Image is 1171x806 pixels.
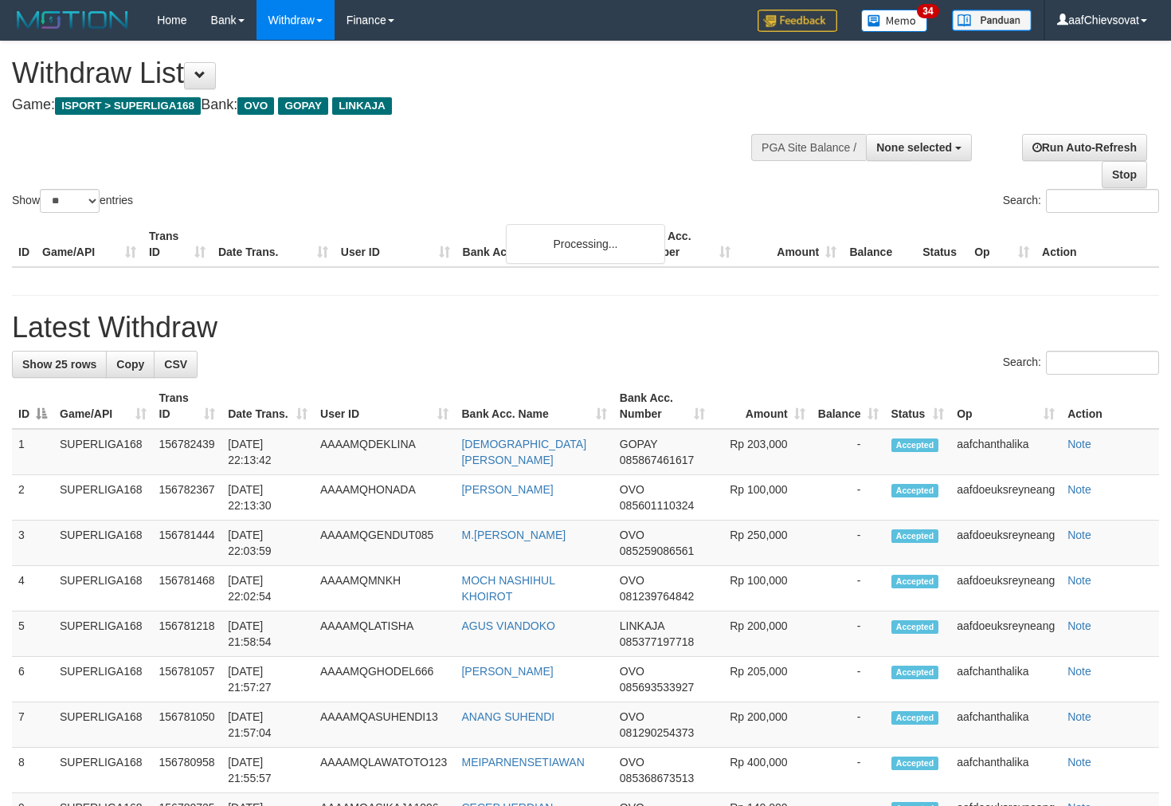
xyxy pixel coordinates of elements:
[221,475,314,521] td: [DATE] 22:13:30
[950,383,1061,429] th: Op: activate to sort column ascending
[221,383,314,429] th: Date Trans.: activate to sort column ascending
[221,566,314,611] td: [DATE] 22:02:54
[620,665,644,678] span: OVO
[1067,438,1091,450] a: Note
[314,521,455,566] td: AAAAMQGENDUT085
[314,611,455,657] td: AAAAMQLATISHA
[314,702,455,748] td: AAAAMQASUHENDI13
[916,222,968,267] th: Status
[620,529,644,541] span: OVO
[758,10,837,32] img: Feedback.jpg
[12,566,53,611] td: 4
[12,429,53,475] td: 1
[1022,134,1147,161] a: Run Auto-Refresh
[12,611,53,657] td: 5
[620,619,664,632] span: LINKAJA
[812,475,885,521] td: -
[12,8,133,32] img: MOTION_logo.png
[711,521,812,566] td: Rp 250,000
[143,222,212,267] th: Trans ID
[620,681,694,694] span: Copy 085693533927 to clipboard
[12,312,1159,344] h1: Latest Withdraw
[891,575,939,588] span: Accepted
[950,475,1061,521] td: aafdoeuksreyneang
[40,189,100,213] select: Showentries
[1067,483,1091,496] a: Note
[153,429,222,475] td: 156782439
[461,665,553,678] a: [PERSON_NAME]
[1061,383,1159,429] th: Action
[461,710,554,723] a: ANANG SUHENDI
[212,222,335,267] th: Date Trans.
[613,383,711,429] th: Bank Acc. Number: activate to sort column ascending
[314,429,455,475] td: AAAAMQDEKLINA
[12,702,53,748] td: 7
[812,748,885,793] td: -
[12,97,765,113] h4: Game: Bank:
[812,429,885,475] td: -
[812,702,885,748] td: -
[737,222,843,267] th: Amount
[620,545,694,557] span: Copy 085259086561 to clipboard
[891,757,939,770] span: Accepted
[885,383,951,429] th: Status: activate to sort column ascending
[153,611,222,657] td: 156781218
[153,566,222,611] td: 156781468
[12,521,53,566] td: 3
[711,475,812,521] td: Rp 100,000
[891,438,939,452] span: Accepted
[153,702,222,748] td: 156781050
[711,657,812,702] td: Rp 205,000
[1003,189,1159,213] label: Search:
[1067,665,1091,678] a: Note
[917,4,938,18] span: 34
[1067,619,1091,632] a: Note
[53,566,153,611] td: SUPERLIGA168
[12,351,107,378] a: Show 25 rows
[153,748,222,793] td: 156780958
[620,726,694,739] span: Copy 081290254373 to clipboard
[12,57,765,89] h1: Withdraw List
[620,710,644,723] span: OVO
[812,521,885,566] td: -
[968,222,1036,267] th: Op
[106,351,155,378] a: Copy
[12,222,36,267] th: ID
[221,657,314,702] td: [DATE] 21:57:27
[812,383,885,429] th: Balance: activate to sort column ascending
[461,574,554,603] a: MOCH NASHIHUL KHOIROT
[620,574,644,587] span: OVO
[1067,529,1091,541] a: Note
[812,566,885,611] td: -
[891,484,939,497] span: Accepted
[314,748,455,793] td: AAAAMQLAWATOTO123
[53,611,153,657] td: SUPERLIGA168
[221,748,314,793] td: [DATE] 21:55:57
[891,529,939,543] span: Accepted
[461,529,566,541] a: M.[PERSON_NAME]
[332,97,392,115] span: LINKAJA
[843,222,916,267] th: Balance
[620,772,694,784] span: Copy 085368673513 to clipboard
[53,702,153,748] td: SUPERLIGA168
[506,224,665,264] div: Processing...
[12,657,53,702] td: 6
[891,711,939,725] span: Accepted
[53,521,153,566] td: SUPERLIGA168
[1036,222,1159,267] th: Action
[891,666,939,679] span: Accepted
[620,756,644,769] span: OVO
[1046,351,1159,375] input: Search:
[314,657,455,702] td: AAAAMQGHODEL666
[620,635,694,648] span: Copy 085377197718 to clipboard
[221,611,314,657] td: [DATE] 21:58:54
[950,521,1061,566] td: aafdoeuksreyneang
[620,483,644,496] span: OVO
[314,475,455,521] td: AAAAMQHONADA
[154,351,198,378] a: CSV
[335,222,456,267] th: User ID
[711,702,812,748] td: Rp 200,000
[461,438,586,466] a: [DEMOGRAPHIC_DATA][PERSON_NAME]
[36,222,143,267] th: Game/API
[1067,756,1091,769] a: Note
